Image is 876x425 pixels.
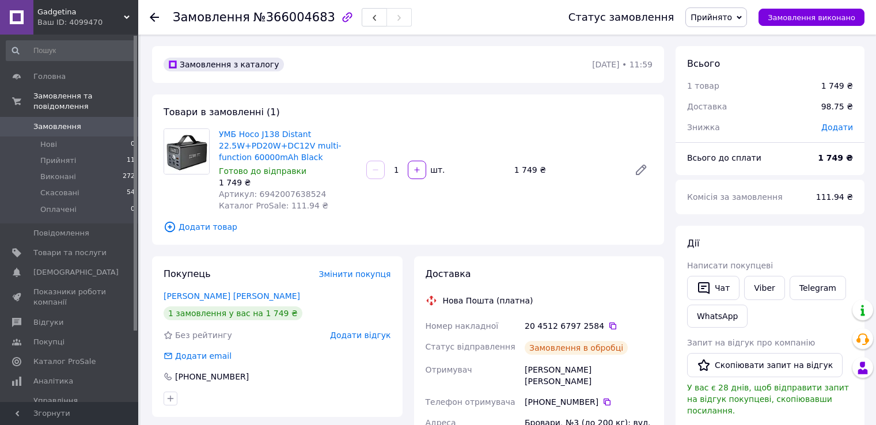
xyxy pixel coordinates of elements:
span: Аналітика [33,376,73,386]
span: Додати відгук [330,331,390,340]
span: Дії [687,238,699,249]
span: Додати товар [164,221,653,233]
div: 98.75 ₴ [814,94,860,119]
span: 1 товар [687,81,719,90]
span: Додати [821,123,853,132]
a: Редагувати [629,158,653,181]
span: 0 [131,139,135,150]
div: [PERSON_NAME] [PERSON_NAME] [522,359,655,392]
span: Змінити покупця [319,270,391,279]
a: Telegram [790,276,846,300]
span: Показники роботи компанії [33,287,107,308]
span: Товари в замовленні (1) [164,107,280,117]
span: Всього до сплати [687,153,761,162]
span: Доставка [426,268,471,279]
span: Каталог ProSale [33,356,96,367]
span: 272 [123,172,135,182]
span: Каталог ProSale: 111.94 ₴ [219,201,328,210]
div: [PHONE_NUMBER] [174,371,250,382]
span: 11 [127,155,135,166]
span: Телефон отримувача [426,397,515,407]
span: Замовлення [173,10,250,24]
span: [DEMOGRAPHIC_DATA] [33,267,119,278]
span: Покупець [164,268,211,279]
span: Головна [33,71,66,82]
time: [DATE] • 11:59 [592,60,653,69]
span: Запит на відгук про компанію [687,338,815,347]
div: 20 4512 6797 2584 [525,320,653,332]
span: 54 [127,188,135,198]
span: Артикул: 6942007638524 [219,189,326,199]
span: Оплачені [40,204,77,215]
span: Замовлення та повідомлення [33,91,138,112]
div: Замовлення з каталогу [164,58,284,71]
span: №366004683 [253,10,335,24]
span: Доставка [687,102,727,111]
span: Замовлення виконано [768,13,855,22]
span: Замовлення [33,122,81,132]
span: Покупці [33,337,65,347]
span: Номер накладної [426,321,499,331]
div: Статус замовлення [568,12,674,23]
a: [PERSON_NAME] [PERSON_NAME] [164,291,300,301]
div: шт. [427,164,446,176]
span: Відгуки [33,317,63,328]
div: 1 749 ₴ [821,80,853,92]
a: УМБ Hoco J138 Distant 22.5W+PD20W+DC12V multi-function 60000mAh Black [219,130,342,162]
span: Комісія за замовлення [687,192,783,202]
button: Скопіювати запит на відгук [687,353,843,377]
div: 1 749 ₴ [510,162,625,178]
div: Нова Пошта (платна) [440,295,536,306]
div: Замовлення в обробці [525,341,628,355]
span: Статус відправлення [426,342,515,351]
div: Повернутися назад [150,12,159,23]
button: Замовлення виконано [759,9,864,26]
span: Нові [40,139,57,150]
span: Товари та послуги [33,248,107,258]
button: Чат [687,276,740,300]
a: WhatsApp [687,305,748,328]
div: Ваш ID: 4099470 [37,17,138,28]
span: Скасовані [40,188,79,198]
span: Без рейтингу [175,331,232,340]
div: 1 749 ₴ [219,177,357,188]
input: Пошук [6,40,136,61]
span: Всього [687,58,720,69]
span: Отримувач [426,365,472,374]
a: Viber [744,276,784,300]
span: Управління сайтом [33,396,107,416]
b: 1 749 ₴ [818,153,853,162]
span: Повідомлення [33,228,89,238]
span: Знижка [687,123,720,132]
span: 0 [131,204,135,215]
div: Додати email [162,350,233,362]
div: Додати email [174,350,233,362]
span: Прийняті [40,155,76,166]
span: Прийнято [691,13,732,22]
span: Готово до відправки [219,166,306,176]
span: Gadgetina [37,7,124,17]
span: 111.94 ₴ [816,192,853,202]
img: УМБ Hoco J138 Distant 22.5W+PD20W+DC12V multi-function 60000mAh Black [164,129,209,174]
span: У вас є 28 днів, щоб відправити запит на відгук покупцеві, скопіювавши посилання. [687,383,849,415]
div: [PHONE_NUMBER] [525,396,653,408]
div: 1 замовлення у вас на 1 749 ₴ [164,306,302,320]
span: Виконані [40,172,76,182]
span: Написати покупцеві [687,261,773,270]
